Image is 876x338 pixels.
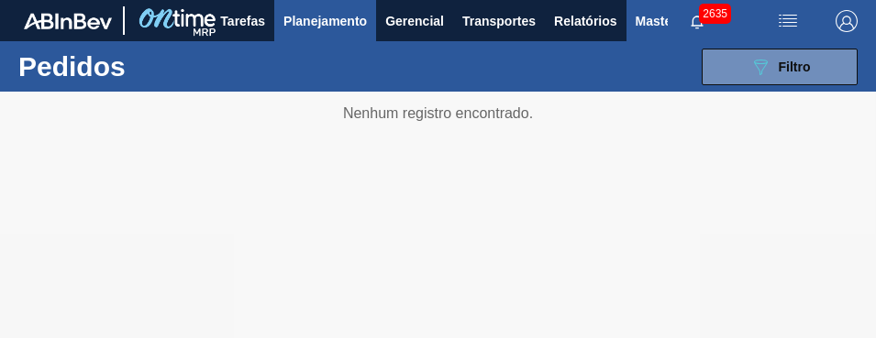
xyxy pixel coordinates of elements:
img: Logout [836,10,858,32]
span: Tarefas [220,10,265,32]
button: Filtro [702,49,858,85]
button: Notificações [668,8,726,34]
span: Planejamento [283,10,367,32]
span: 2635 [699,4,731,24]
img: userActions [777,10,799,32]
span: Master Data [636,10,708,32]
span: Filtro [779,60,811,74]
img: TNhmsLtSVTkK8tSr43FrP2fwEKptu5GPRR3wAAAABJRU5ErkJggg== [24,13,112,29]
h1: Pedidos [18,56,254,77]
span: Transportes [462,10,536,32]
span: Gerencial [385,10,444,32]
span: Relatórios [554,10,616,32]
